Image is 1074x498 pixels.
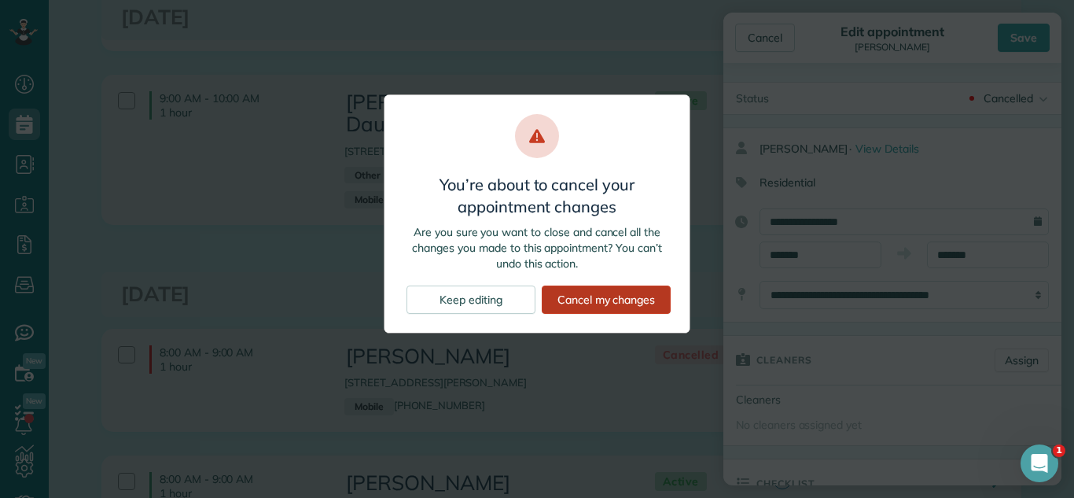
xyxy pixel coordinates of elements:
iframe: Intercom live chat [1021,445,1058,482]
h3: You’re about to cancel your appointment changes [403,174,671,218]
div: Keep editing [406,286,535,314]
p: Are you sure you want to close and cancel all the changes you made to this appointment? You can’t... [403,224,671,271]
div: Cancel my changes [542,286,671,314]
span: 1 [1053,445,1065,457]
